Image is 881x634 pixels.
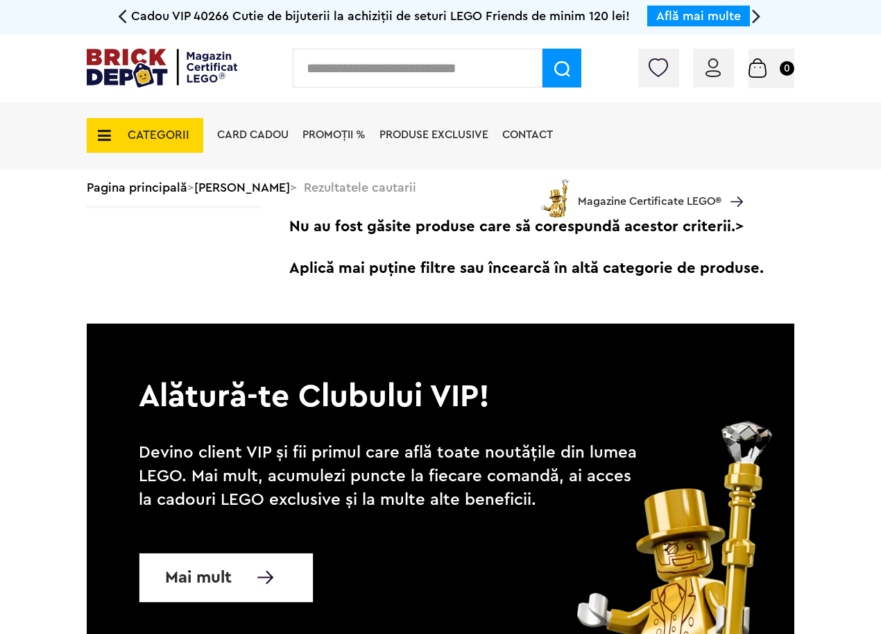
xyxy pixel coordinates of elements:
span: Cadou VIP 40266 Cutie de bijuterii la achiziții de seturi LEGO Friends de minim 120 lei! [131,10,630,22]
span: Nu au fost găsite produse care să corespundă acestor criterii.> [277,206,794,247]
a: Magazine Certificate LEGO® [721,178,743,190]
small: 0 [780,61,794,76]
p: Alătură-te Clubului VIP! [87,324,794,418]
span: Mai mult [165,571,232,585]
span: Aplică mai puține filtre sau încearcă în altă categorie de produse. [277,247,794,289]
p: Devino client VIP și fii primul care află toate noutățile din lumea LEGO. Mai mult, acumulezi pun... [139,441,645,512]
a: Află mai multe [656,10,741,22]
a: Card Cadou [217,129,289,140]
span: Magazine Certificate LEGO® [578,176,721,208]
a: Contact [502,129,553,140]
a: PROMOȚII % [302,129,366,140]
a: Mai mult [139,553,314,603]
img: Mai multe informatii [257,571,273,584]
a: Produse exclusive [379,129,488,140]
span: CATEGORII [128,129,189,141]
